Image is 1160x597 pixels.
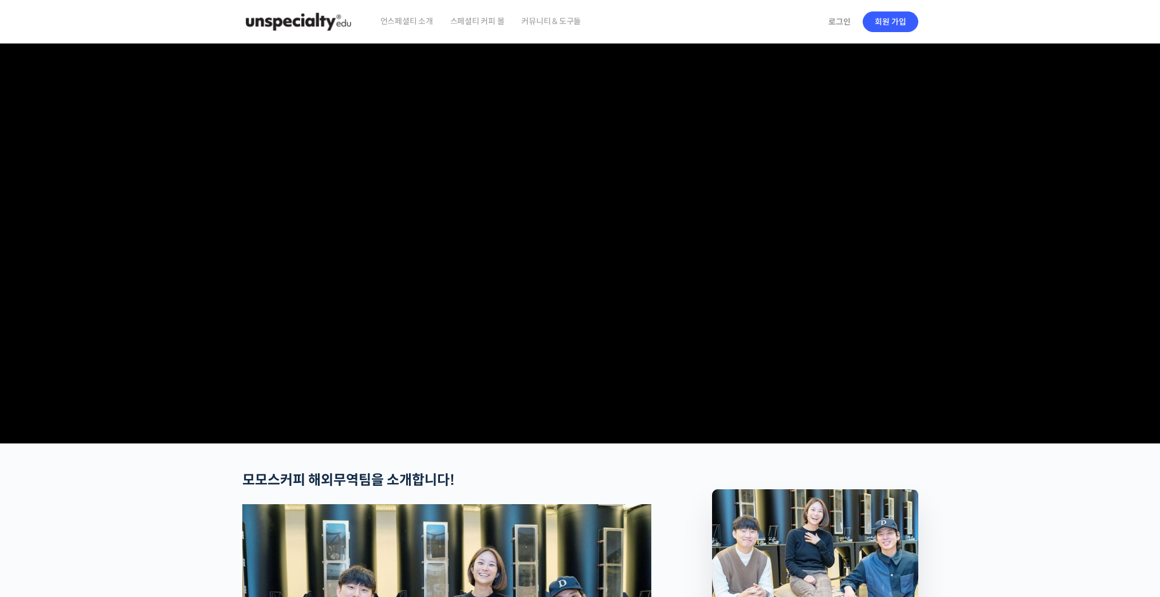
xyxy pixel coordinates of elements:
[242,472,455,489] strong: 모모스커피 해외무역팀을 소개합니다!
[821,9,858,35] a: 로그인
[863,11,918,32] a: 회원 가입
